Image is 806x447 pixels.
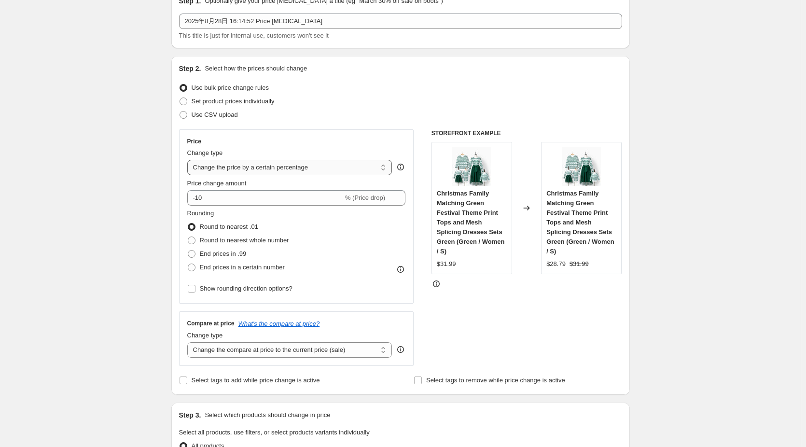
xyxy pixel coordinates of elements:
img: 669f70faa0318_80x.webp [452,147,491,186]
h2: Step 3. [179,410,201,420]
span: Select tags to remove while price change is active [426,377,565,384]
div: $31.99 [437,259,456,269]
span: Round to nearest whole number [200,237,289,244]
span: Use bulk price change rules [192,84,269,91]
p: Select which products should change in price [205,410,330,420]
span: This title is just for internal use, customers won't see it [179,32,329,39]
h3: Price [187,138,201,145]
span: Select tags to add while price change is active [192,377,320,384]
span: Show rounding direction options? [200,285,292,292]
button: What's the compare at price? [238,320,320,327]
span: Use CSV upload [192,111,238,118]
span: Set product prices individually [192,98,275,105]
div: $28.79 [546,259,566,269]
span: Christmas Family Matching Green Festival Theme Print Tops and Mesh Splicing Dresses Sets Green (G... [437,190,505,255]
div: help [396,162,405,172]
img: 669f70faa0318_80x.webp [562,147,601,186]
h3: Compare at price [187,320,235,327]
span: Change type [187,332,223,339]
span: % (Price drop) [345,194,385,201]
span: Rounding [187,210,214,217]
p: Select how the prices should change [205,64,307,73]
span: End prices in .99 [200,250,247,257]
strike: $31.99 [570,259,589,269]
div: help [396,345,405,354]
span: Christmas Family Matching Green Festival Theme Print Tops and Mesh Splicing Dresses Sets Green (G... [546,190,614,255]
span: End prices in a certain number [200,264,285,271]
h2: Step 2. [179,64,201,73]
span: Select all products, use filters, or select products variants individually [179,429,370,436]
span: Price change amount [187,180,247,187]
h6: STOREFRONT EXAMPLE [431,129,622,137]
span: Change type [187,149,223,156]
input: 30% off holiday sale [179,14,622,29]
span: Round to nearest .01 [200,223,258,230]
input: -15 [187,190,343,206]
